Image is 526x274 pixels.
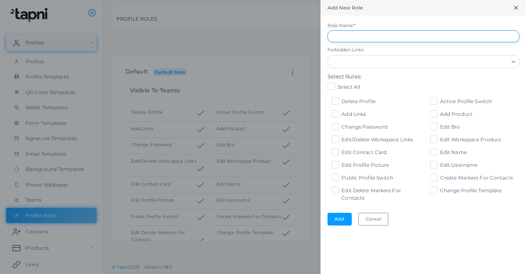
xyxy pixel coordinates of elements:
span: Add Links [341,111,366,117]
span: Change Profile Template [440,187,502,193]
button: Cancel [358,213,388,225]
input: Search for option [329,57,508,66]
div: Select Rules: [328,73,362,91]
span: Edit Contact Card [341,149,387,155]
span: Edit Workspace Product [440,136,501,143]
span: Public Profile Switch [341,175,393,181]
span: Change Password [341,124,388,130]
span: Edit Profile Picture [341,162,389,168]
span: Edit Name [440,149,467,155]
span: Active Profile Switch [440,98,492,104]
span: Create Markers For Contacts [440,175,513,181]
span: Edit/Delete Workspace Links [341,136,413,143]
span: Edit Username [440,162,478,168]
label: Forbidden Links [328,47,519,53]
span: Edit Delete Markers For Contacts [341,187,401,201]
span: Edit Bio [440,124,460,130]
span: Delete Profile [341,98,376,104]
span: Select All [337,84,360,90]
div: Search for option [328,55,519,68]
span: Add Product [440,111,473,117]
button: Add [328,213,352,225]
